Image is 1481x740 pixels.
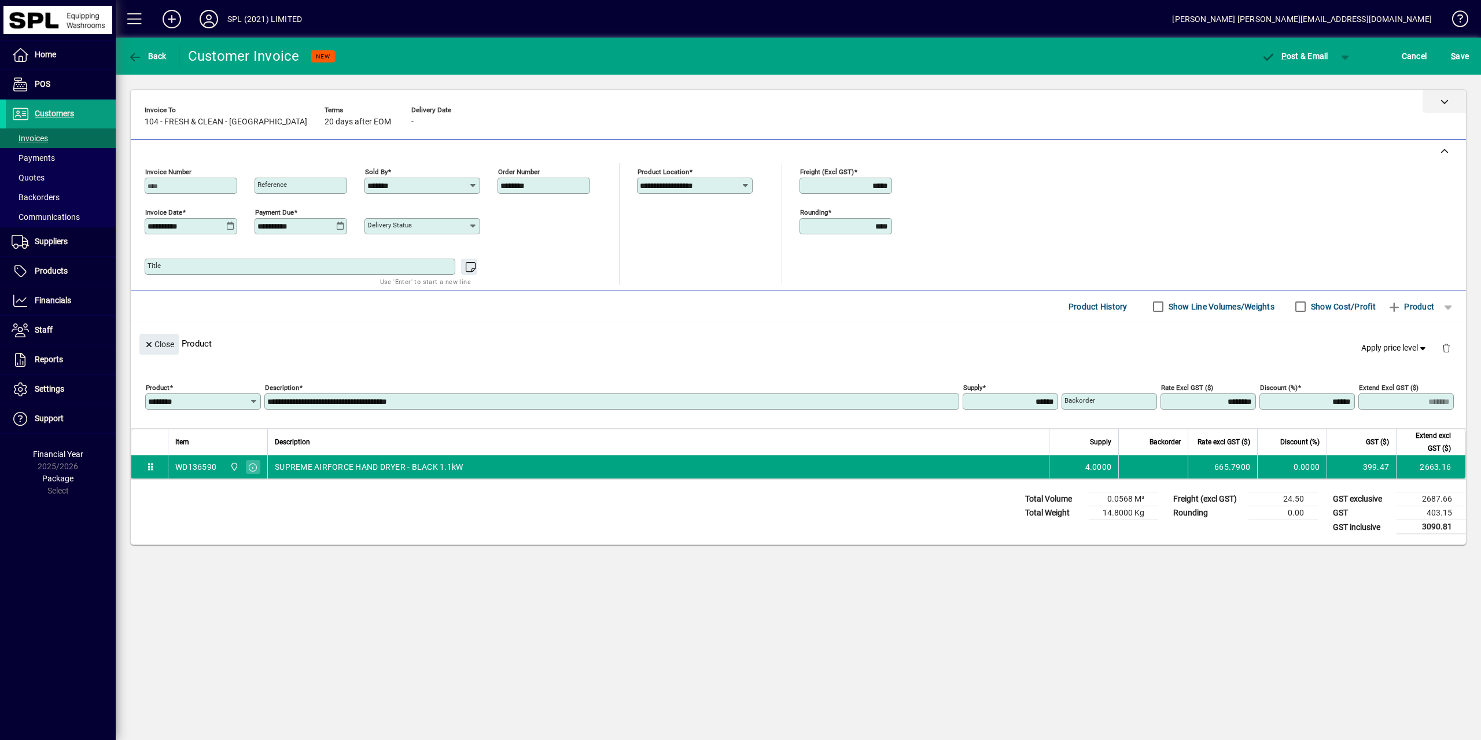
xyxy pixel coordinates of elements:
button: Save [1448,46,1472,67]
app-page-header-button: Close [137,338,182,349]
span: Products [35,266,68,275]
span: 4.0000 [1085,461,1112,473]
span: P [1281,51,1287,61]
span: Item [175,436,189,448]
span: S [1451,51,1456,61]
span: Discount (%) [1280,436,1320,448]
mat-label: Reference [257,181,287,189]
td: 24.50 [1248,492,1318,506]
a: Quotes [6,168,116,187]
td: 3090.81 [1397,520,1466,535]
span: Suppliers [35,237,68,246]
span: Apply price level [1361,342,1428,354]
span: Support [35,414,64,423]
td: GST [1327,506,1397,520]
a: Backorders [6,187,116,207]
span: Home [35,50,56,59]
span: Rate excl GST ($) [1198,436,1250,448]
span: Backorder [1150,436,1181,448]
mat-label: Freight (excl GST) [800,168,854,176]
mat-label: Rounding [800,208,828,216]
mat-label: Description [265,384,299,392]
span: 104 - FRESH & CLEAN - [GEOGRAPHIC_DATA] [145,117,307,127]
span: Financials [35,296,71,305]
mat-label: Product location [638,168,689,176]
mat-label: Invoice number [145,168,191,176]
td: 2663.16 [1396,455,1465,478]
mat-label: Backorder [1064,396,1095,404]
mat-label: Order number [498,168,540,176]
a: Staff [6,316,116,345]
span: Extend excl GST ($) [1403,429,1451,455]
app-page-header-button: Delete [1432,343,1460,353]
a: Financials [6,286,116,315]
span: Invoices [12,134,48,143]
label: Show Cost/Profit [1309,301,1376,312]
span: Backorders [12,193,60,202]
a: Support [6,404,116,433]
button: Product [1381,296,1440,317]
div: Customer Invoice [188,47,300,65]
td: 0.0000 [1257,455,1327,478]
app-page-header-button: Back [116,46,179,67]
div: SPL (2021) LIMITED [227,10,302,28]
button: Post & Email [1255,46,1334,67]
td: 14.8000 Kg [1089,506,1158,520]
span: Product History [1069,297,1128,316]
td: Total Weight [1019,506,1089,520]
span: Product [1387,297,1434,316]
span: Settings [35,384,64,393]
a: Suppliers [6,227,116,256]
mat-label: Payment due [255,208,294,216]
button: Back [125,46,170,67]
span: Cancel [1402,47,1427,65]
mat-label: Product [146,384,170,392]
span: Financial Year [33,450,83,459]
button: Apply price level [1357,338,1433,359]
span: 20 days after EOM [325,117,391,127]
mat-label: Rate excl GST ($) [1161,384,1213,392]
button: Add [153,9,190,30]
td: 0.00 [1248,506,1318,520]
span: ave [1451,47,1469,65]
td: GST exclusive [1327,492,1397,506]
a: Products [6,257,116,286]
span: SUPREME AIRFORCE HAND DRYER - BLACK 1.1kW [275,461,463,473]
button: Close [139,334,179,355]
mat-label: Extend excl GST ($) [1359,384,1419,392]
a: Home [6,41,116,69]
div: Product [131,322,1466,365]
td: 403.15 [1397,506,1466,520]
a: POS [6,70,116,99]
a: Reports [6,345,116,374]
mat-label: Discount (%) [1260,384,1298,392]
td: 0.0568 M³ [1089,492,1158,506]
button: Profile [190,9,227,30]
div: [PERSON_NAME] [PERSON_NAME][EMAIL_ADDRESS][DOMAIN_NAME] [1172,10,1432,28]
span: SPL (2021) Limited [227,461,240,473]
mat-label: Title [148,262,161,270]
span: Supply [1090,436,1111,448]
td: Total Volume [1019,492,1089,506]
span: ost & Email [1261,51,1328,61]
div: WD136590 [175,461,216,473]
a: Payments [6,148,116,168]
mat-label: Sold by [365,168,388,176]
a: Invoices [6,128,116,148]
mat-label: Supply [963,384,982,392]
div: 665.7900 [1195,461,1250,473]
span: Package [42,474,73,483]
button: Product History [1064,296,1132,317]
span: Communications [12,212,80,222]
button: Cancel [1399,46,1430,67]
span: Payments [12,153,55,163]
td: Freight (excl GST) [1167,492,1248,506]
span: Reports [35,355,63,364]
span: Staff [35,325,53,334]
td: 399.47 [1327,455,1396,478]
td: Rounding [1167,506,1248,520]
a: Communications [6,207,116,227]
span: Description [275,436,310,448]
mat-label: Delivery status [367,221,412,229]
td: GST inclusive [1327,520,1397,535]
